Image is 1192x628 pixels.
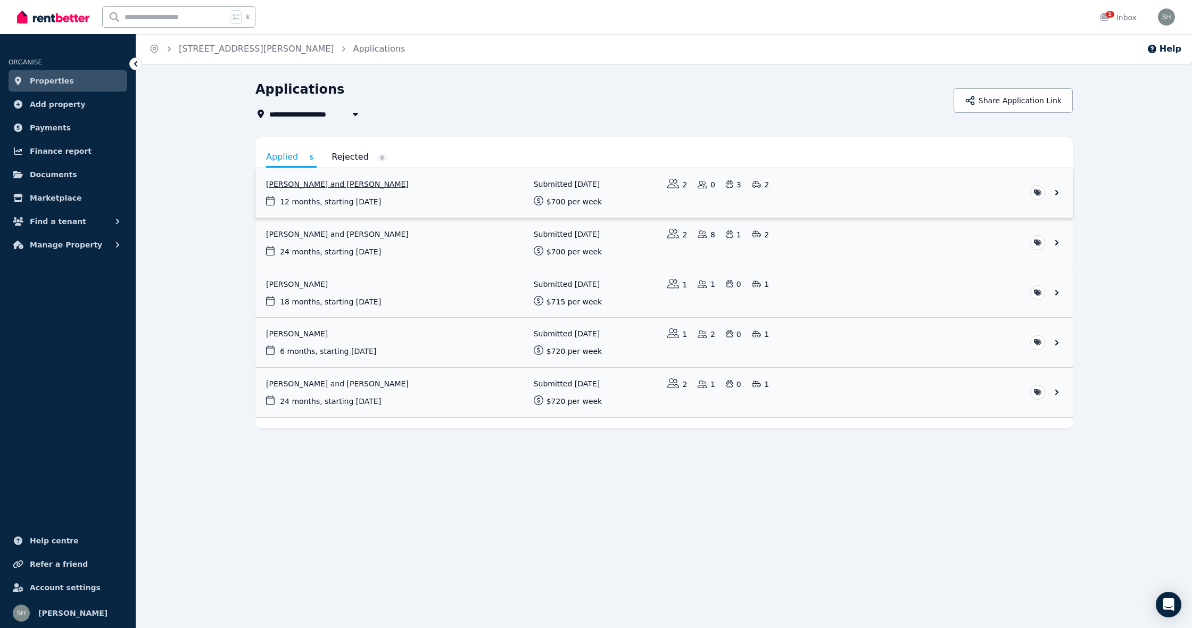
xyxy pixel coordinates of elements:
a: Add property [9,94,127,115]
span: ORGANISE [9,59,42,66]
a: View application: Melissa Caruana and Rhonda Symons [255,368,1073,417]
span: Finance report [30,145,92,158]
span: k [246,13,250,21]
div: Inbox [1099,12,1137,23]
a: View application: Leigh Smith and Ingrid Carr [255,168,1073,218]
span: Refer a friend [30,558,88,571]
span: Documents [30,168,77,181]
span: [PERSON_NAME] [38,607,107,619]
img: YI WANG [1158,9,1175,26]
a: View application: Shruti Sharma [255,318,1073,367]
a: Properties [9,70,127,92]
span: Payments [30,121,71,134]
button: Find a tenant [9,211,127,232]
nav: Breadcrumb [136,34,418,64]
span: Add property [30,98,86,111]
a: Documents [9,164,127,185]
a: Account settings [9,577,127,598]
span: Manage Property [30,238,102,251]
img: YI WANG [13,605,30,622]
button: Share Application Link [954,88,1073,113]
a: Applications [353,44,405,54]
a: View application: Tylan Graham and Korina Kilpatrick [255,218,1073,268]
span: Find a tenant [30,215,86,228]
span: 5 [306,154,317,162]
span: Properties [30,75,74,87]
button: Manage Property [9,234,127,255]
a: Applied [266,148,317,168]
a: Marketplace [9,187,127,209]
span: 1 [1106,11,1114,18]
a: [STREET_ADDRESS][PERSON_NAME] [179,44,334,54]
button: Help [1147,43,1181,55]
span: 0 [377,154,387,162]
a: Help centre [9,530,127,551]
a: View application: Noah Kosrav [255,268,1073,318]
span: Marketplace [30,192,81,204]
a: Refer a friend [9,553,127,575]
h1: Applications [255,81,344,98]
a: Rejected [332,148,387,166]
span: Help centre [30,534,79,547]
span: Account settings [30,581,101,594]
img: RentBetter [17,9,89,25]
a: Finance report [9,141,127,162]
a: Payments [9,117,127,138]
div: Open Intercom Messenger [1156,592,1181,617]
